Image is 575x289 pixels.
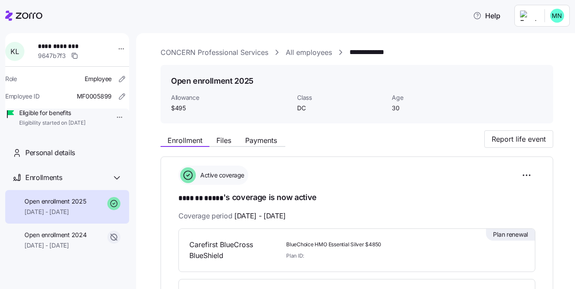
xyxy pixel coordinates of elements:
span: Allowance [171,93,290,102]
button: Report life event [484,130,553,148]
span: [DATE] - [DATE] [24,241,86,250]
span: Open enrollment 2025 [24,197,86,206]
span: [DATE] - [DATE] [24,207,86,216]
span: Role [5,75,17,83]
span: Class [297,93,385,102]
span: BlueChoice HMO Essential Silver $4850 [286,241,439,248]
span: Carefirst BlueCross BlueShield [189,239,279,261]
span: Eligible for benefits [19,109,86,117]
span: Plan ID: [286,252,304,259]
span: Age [392,93,479,102]
span: [DATE] - [DATE] [234,211,286,221]
span: Employee [85,75,112,83]
span: Personal details [25,147,75,158]
span: K L [10,48,19,55]
span: Files [216,137,231,144]
span: $495 [171,104,290,112]
span: Enrollments [25,172,62,183]
span: 9647b7f3 [38,51,66,60]
img: Employer logo [520,10,537,21]
a: All employees [286,47,332,58]
span: 30 [392,104,479,112]
img: b0ee0d05d7ad5b312d7e0d752ccfd4ca [550,9,564,23]
span: DC [297,104,385,112]
span: Payments [245,137,277,144]
h1: Open enrollment 2025 [171,75,253,86]
span: Eligibility started on [DATE] [19,119,86,127]
span: MF0005899 [77,92,112,101]
h1: 's coverage is now active [178,192,535,204]
span: Open enrollment 2024 [24,231,86,239]
span: Report life event [492,134,546,144]
span: Employee ID [5,92,40,101]
span: Enrollment [168,137,202,144]
a: CONCERN Professional Services [161,47,268,58]
button: Help [466,7,507,24]
span: Coverage period [178,211,286,221]
span: Plan renewal [493,230,528,239]
span: Active coverage [198,171,244,180]
span: Help [473,10,500,21]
